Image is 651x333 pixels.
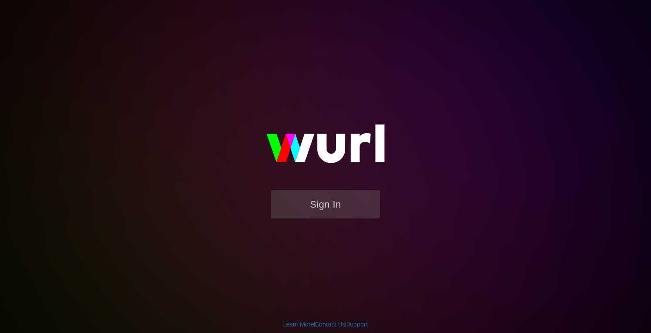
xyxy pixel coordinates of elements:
[271,190,380,219] button: Sign In
[283,320,368,329] div: | |
[283,321,314,328] a: Learn More
[315,321,345,328] a: Contact Us
[346,321,368,328] a: Support
[238,106,413,190] img: wurl-logo-on-black-223613ac3d8ba8fe6dc639794a292ebdb59501304c7dfd60c99c58986ef67473.svg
